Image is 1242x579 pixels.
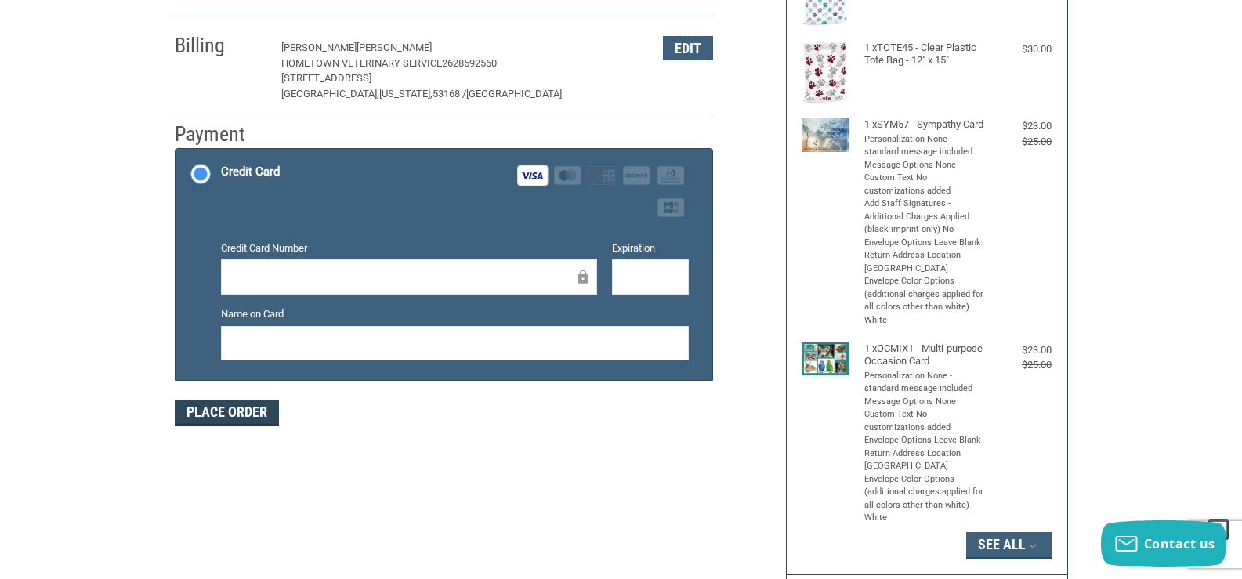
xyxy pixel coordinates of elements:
div: $30.00 [989,42,1052,57]
span: 2628592560 [442,57,497,69]
span: HOMETOWN VETERINARY SERVICE [281,57,442,69]
li: Message Options None [864,396,986,409]
li: Personalization None - standard message included [864,370,986,396]
div: $23.00 [989,118,1052,134]
li: Message Options None [864,159,986,172]
span: Contact us [1144,535,1215,552]
span: 53168 / [433,88,466,100]
span: [US_STATE], [379,88,433,100]
div: $25.00 [989,357,1052,373]
li: Envelope Options Leave Blank [864,237,986,250]
li: Envelope Options Leave Blank [864,434,986,447]
h2: Payment [175,121,266,147]
label: Credit Card Number [221,241,597,256]
li: Return Address Location [GEOGRAPHIC_DATA] [864,447,986,473]
li: Custom Text No customizations added [864,172,986,197]
h4: 1 x OCMIX1 - Multi-purpose Occasion Card [864,342,986,368]
li: Return Address Location [GEOGRAPHIC_DATA] [864,249,986,275]
div: $23.00 [989,342,1052,358]
div: Credit Card [221,159,280,185]
button: Edit [663,36,713,60]
li: Personalization None - standard message included [864,133,986,159]
span: [PERSON_NAME] [281,42,357,53]
span: [PERSON_NAME] [357,42,432,53]
span: [GEOGRAPHIC_DATA] [466,88,562,100]
li: Add Staff Signatures - Additional Charges Applied (black imprint only) No [864,197,986,237]
h2: Billing [175,33,266,59]
span: [GEOGRAPHIC_DATA], [281,88,379,100]
span: [STREET_ADDRESS] [281,72,371,84]
h4: 1 x SYM57 - Sympathy Card [864,118,986,131]
li: Envelope Color Options (additional charges applied for all colors other than white) White [864,275,986,327]
div: $25.00 [989,134,1052,150]
button: Place Order [175,400,279,426]
li: Custom Text No customizations added [864,408,986,434]
h4: 1 x TOTE45 - Clear Plastic Tote Bag - 12" x 15" [864,42,986,67]
label: Expiration [612,241,689,256]
button: Contact us [1101,520,1226,567]
li: Envelope Color Options (additional charges applied for all colors other than white) White [864,473,986,525]
button: See All [966,532,1052,559]
label: Name on Card [221,306,689,322]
